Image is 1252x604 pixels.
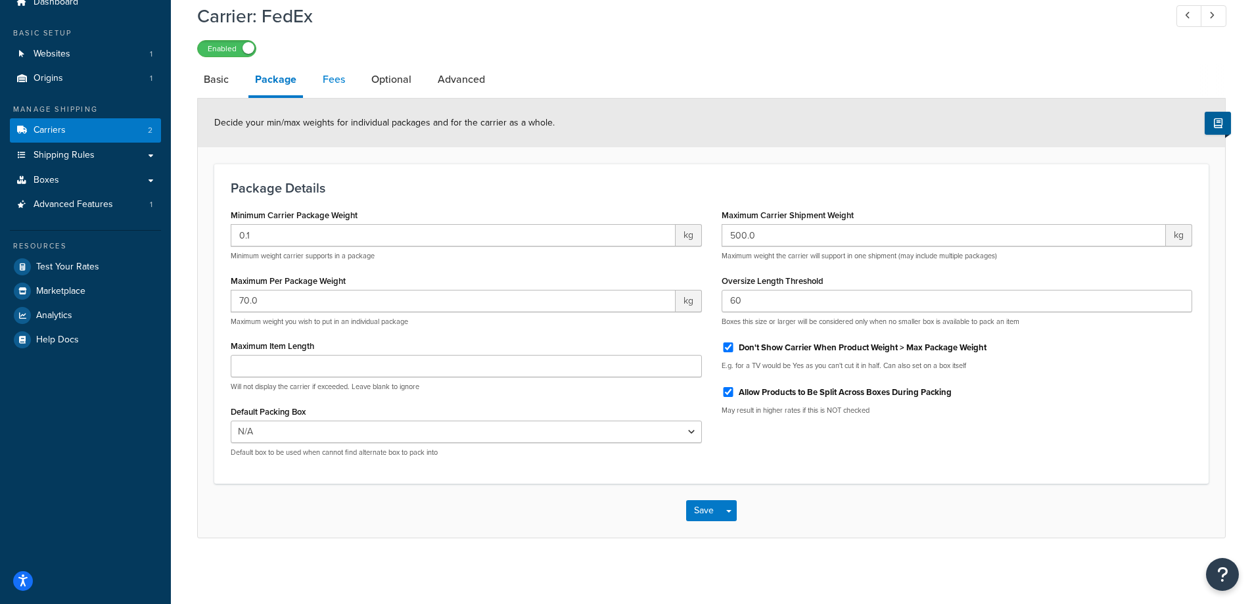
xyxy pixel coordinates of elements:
a: Analytics [10,304,161,327]
a: Next Record [1201,5,1226,27]
span: kg [1166,224,1192,246]
a: Origins1 [10,66,161,91]
span: 1 [150,73,152,84]
p: Will not display the carrier if exceeded. Leave blank to ignore [231,382,702,392]
span: 1 [150,199,152,210]
label: Don't Show Carrier When Product Weight > Max Package Weight [739,342,986,354]
span: 2 [148,125,152,136]
li: Websites [10,42,161,66]
a: Basic [197,64,235,95]
a: Boxes [10,168,161,193]
span: Advanced Features [34,199,113,210]
a: Websites1 [10,42,161,66]
span: kg [676,224,702,246]
h1: Carrier: FedEx [197,3,1152,29]
span: Boxes [34,175,59,186]
label: Maximum Item Length [231,341,314,351]
p: Default box to be used when cannot find alternate box to pack into [231,448,702,457]
a: Package [248,64,303,98]
a: Marketplace [10,279,161,303]
a: Previous Record [1176,5,1202,27]
a: Advanced [431,64,492,95]
label: Default Packing Box [231,407,306,417]
button: Show Help Docs [1205,112,1231,135]
span: Carriers [34,125,66,136]
a: Fees [316,64,352,95]
label: Maximum Per Package Weight [231,276,346,286]
span: Origins [34,73,63,84]
div: Basic Setup [10,28,161,39]
li: Origins [10,66,161,91]
span: 1 [150,49,152,60]
h3: Package Details [231,181,1192,195]
a: Optional [365,64,418,95]
label: Enabled [198,41,256,57]
p: Boxes this size or larger will be considered only when no smaller box is available to pack an item [722,317,1193,327]
p: Maximum weight you wish to put in an individual package [231,317,702,327]
a: Shipping Rules [10,143,161,168]
span: Decide your min/max weights for individual packages and for the carrier as a whole. [214,116,555,129]
p: Minimum weight carrier supports in a package [231,251,702,261]
a: Test Your Rates [10,255,161,279]
span: Marketplace [36,286,85,297]
a: Help Docs [10,328,161,352]
span: Help Docs [36,335,79,346]
span: Analytics [36,310,72,321]
li: Carriers [10,118,161,143]
div: Manage Shipping [10,104,161,115]
li: Advanced Features [10,193,161,217]
a: Carriers2 [10,118,161,143]
label: Oversize Length Threshold [722,276,823,286]
label: Maximum Carrier Shipment Weight [722,210,854,220]
a: Advanced Features1 [10,193,161,217]
label: Minimum Carrier Package Weight [231,210,358,220]
span: Websites [34,49,70,60]
div: Resources [10,241,161,252]
span: kg [676,290,702,312]
span: Test Your Rates [36,262,99,273]
label: Allow Products to Be Split Across Boxes During Packing [739,386,952,398]
button: Save [686,500,722,521]
p: May result in higher rates if this is NOT checked [722,406,1193,415]
span: Shipping Rules [34,150,95,161]
button: Open Resource Center [1206,558,1239,591]
p: E.g. for a TV would be Yes as you can't cut it in half. Can also set on a box itself [722,361,1193,371]
p: Maximum weight the carrier will support in one shipment (may include multiple packages) [722,251,1193,261]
